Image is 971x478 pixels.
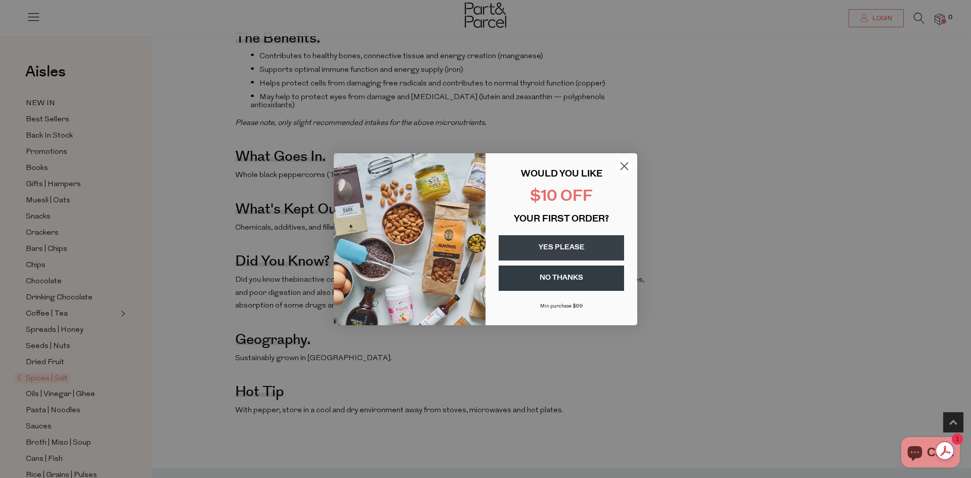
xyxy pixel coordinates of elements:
button: YES PLEASE [499,235,624,260]
inbox-online-store-chat: Shopify online store chat [898,437,963,470]
span: $10 OFF [530,189,593,205]
button: Close dialog [615,157,633,175]
span: WOULD YOU LIKE [521,170,602,179]
span: YOUR FIRST ORDER? [514,215,609,224]
span: Min purchase $99 [540,303,583,309]
button: NO THANKS [499,266,624,291]
img: 43fba0fb-7538-40bc-babb-ffb1a4d097bc.jpeg [334,153,485,325]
